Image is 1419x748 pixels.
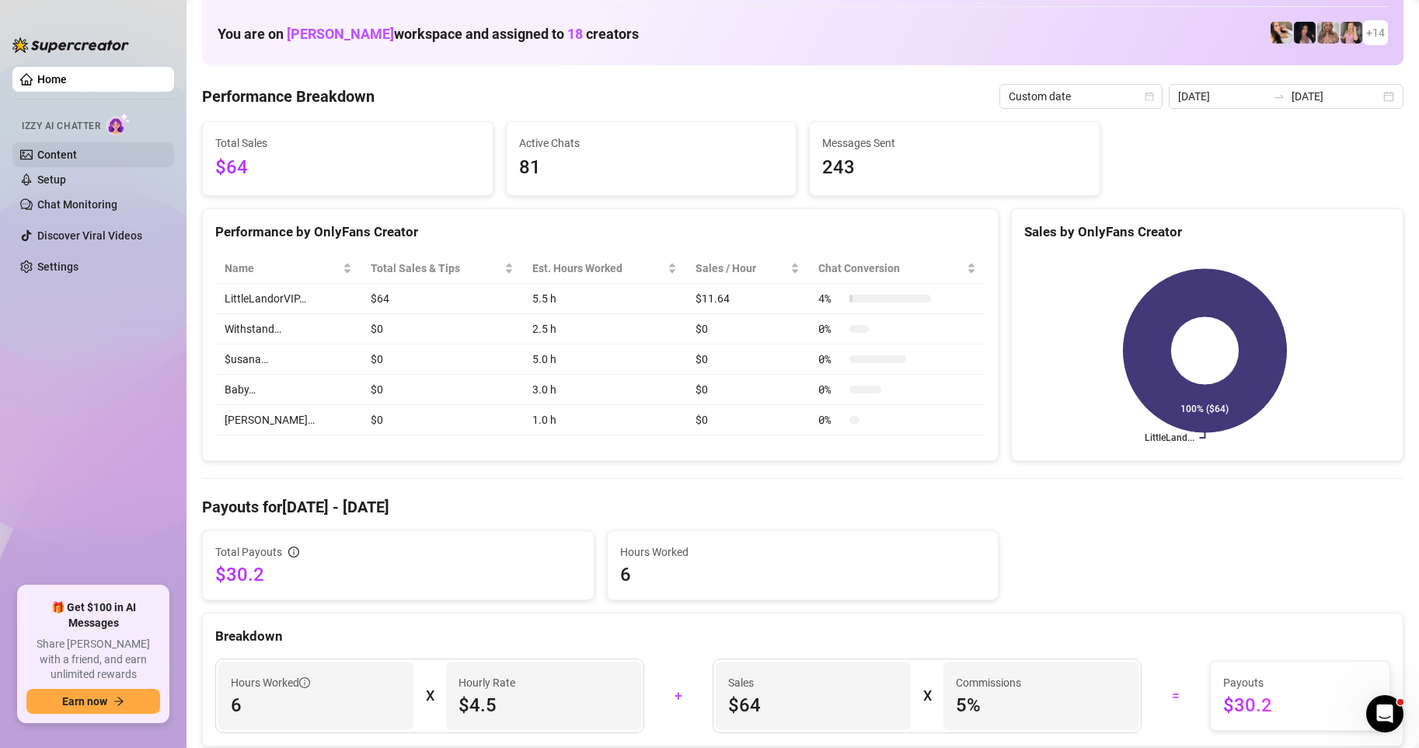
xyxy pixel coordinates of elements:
[287,26,394,42] span: [PERSON_NAME]
[458,674,515,691] article: Hourly Rate
[523,405,686,435] td: 1.0 h
[215,344,361,375] td: $usana…
[620,544,986,561] span: Hours Worked
[686,405,810,435] td: $0
[37,149,77,161] a: Content
[728,674,898,691] span: Sales
[620,562,986,587] span: 6
[818,320,843,337] span: 0 %
[523,314,686,344] td: 2.5 h
[37,260,78,273] a: Settings
[1271,22,1292,44] img: Avry (@avryjennerfree)
[215,135,480,152] span: Total Sales
[532,260,664,277] div: Est. Hours Worked
[37,229,142,242] a: Discover Viral Videos
[523,344,686,375] td: 5.0 h
[361,253,523,284] th: Total Sales & Tips
[1151,683,1201,708] div: =
[1273,90,1285,103] span: swap-right
[686,314,810,344] td: $0
[956,693,1126,718] span: 5 %
[215,375,361,405] td: Baby…
[215,314,361,344] td: Withstand…
[22,119,100,134] span: Izzy AI Chatter
[1273,90,1285,103] span: to
[809,253,985,284] th: Chat Conversion
[818,381,843,398] span: 0 %
[1223,693,1377,718] span: $30.2
[225,260,340,277] span: Name
[215,222,985,243] div: Performance by OnlyFans Creator
[361,314,523,344] td: $0
[1366,24,1385,41] span: + 14
[686,375,810,405] td: $0
[361,344,523,375] td: $0
[818,290,843,307] span: 4 %
[1223,674,1377,691] span: Payouts
[106,113,131,135] img: AI Chatter
[215,544,282,561] span: Total Payouts
[523,284,686,314] td: 5.5 h
[218,26,639,43] h1: You are on workspace and assigned to creators
[288,547,299,558] span: info-circle
[215,284,361,314] td: LittleLandorVIP…
[567,26,583,42] span: 18
[361,405,523,435] td: $0
[728,693,898,718] span: $64
[1178,88,1267,105] input: Start date
[818,260,964,277] span: Chat Conversion
[231,674,310,691] span: Hours Worked
[822,153,1087,183] span: 243
[26,689,160,714] button: Earn nowarrow-right
[62,695,107,708] span: Earn now
[686,284,810,314] td: $11.64
[1145,92,1154,101] span: calendar
[37,198,117,211] a: Chat Monitoring
[426,683,434,708] div: X
[1341,22,1362,44] img: Kenzie (@dmaxkenzfree)
[956,674,1021,691] article: Commissions
[1292,88,1380,105] input: End date
[822,135,1087,152] span: Messages Sent
[696,260,788,277] span: Sales / Hour
[361,375,523,405] td: $0
[113,696,124,707] span: arrow-right
[202,86,375,107] h4: Performance Breakdown
[215,153,480,183] span: $64
[37,173,66,186] a: Setup
[215,626,1390,647] div: Breakdown
[12,37,129,53] img: logo-BBDzfeDw.svg
[215,562,581,587] span: $30.2
[654,683,703,708] div: +
[1317,22,1339,44] img: Kenzie (@dmaxkenz)
[458,693,629,718] span: $4.5
[686,344,810,375] td: $0
[361,284,523,314] td: $64
[923,683,931,708] div: X
[231,693,401,718] span: 6
[818,351,843,368] span: 0 %
[519,135,784,152] span: Active Chats
[37,73,67,86] a: Home
[1009,85,1153,108] span: Custom date
[1145,432,1195,443] text: LittleLand...
[26,637,160,683] span: Share [PERSON_NAME] with a friend, and earn unlimited rewards
[519,153,784,183] span: 81
[26,600,160,631] span: 🎁 Get $100 in AI Messages
[215,405,361,435] td: [PERSON_NAME]…
[818,411,843,428] span: 0 %
[1366,695,1403,732] iframe: Intercom live chat
[686,253,810,284] th: Sales / Hour
[371,260,501,277] span: Total Sales & Tips
[1294,22,1316,44] img: Baby (@babyyyybellaa)
[202,496,1403,518] h4: Payouts for [DATE] - [DATE]
[1024,222,1390,243] div: Sales by OnlyFans Creator
[523,375,686,405] td: 3.0 h
[215,253,361,284] th: Name
[299,677,310,688] span: info-circle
